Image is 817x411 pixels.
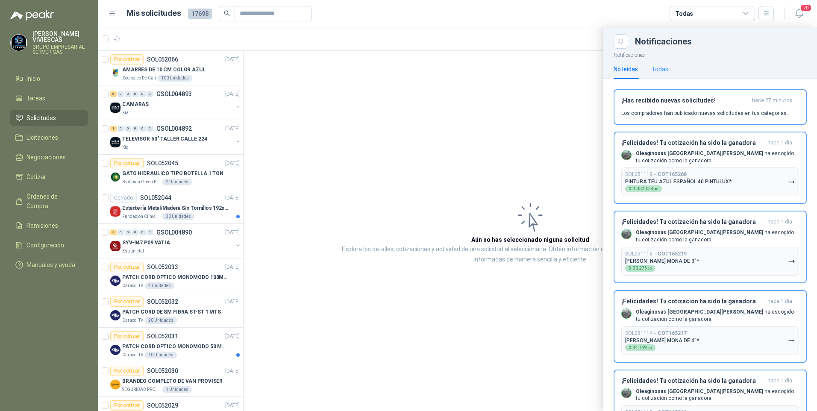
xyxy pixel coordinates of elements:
[621,298,764,305] h3: ¡Felicidades! Tu cotización ha sido la ganadora
[126,7,181,20] h1: Mis solicitudes
[621,139,764,147] h3: ¡Felicidades! Tu cotización ha sido la ganadora
[10,188,88,214] a: Órdenes de Compra
[652,65,668,74] div: Todas
[26,192,80,211] span: Órdenes de Compra
[625,171,687,178] p: SOL051119 →
[621,326,799,355] button: SOL051114→COT165217[PERSON_NAME] MONA DE 4"*$44.149,00
[621,218,764,226] h3: ¡Felicidades! Tu cotización ha sido la ganadora
[767,139,792,147] span: hace 1 día
[10,70,88,87] a: Inicio
[636,150,763,156] b: Oleaginosas [GEOGRAPHIC_DATA][PERSON_NAME]
[10,129,88,146] a: Licitaciones
[636,388,799,402] p: ha escogido tu cotización como la ganadora
[647,267,652,270] span: ,60
[752,97,792,104] span: hace 27 minutos
[658,330,687,336] b: COT165217
[614,89,807,125] button: ¡Has recibido nuevas solicitudes!hace 27 minutos Los compradores han publicado nuevas solicitudes...
[635,37,807,46] div: Notificaciones
[633,266,652,270] span: 30.273
[636,150,799,164] p: ha escogido tu cotización como la ganadora
[633,187,658,191] span: 1.332.038
[10,10,54,21] img: Logo peakr
[625,179,732,185] p: PINTURA TEU AZUL ESPAÑOL 40 PINTULUX*
[621,167,799,196] button: SOL051119→COT165268PINTURA TEU AZUL ESPAÑOL 40 PINTULUX*$1.332.038,40
[614,34,628,49] button: Close
[10,90,88,106] a: Tareas
[625,338,699,343] p: [PERSON_NAME] MONA DE 4"*
[32,44,88,55] p: GRUPO EMPRESARIAL SERVER SAS
[653,187,658,191] span: ,40
[26,260,75,270] span: Manuales y ayuda
[26,172,46,182] span: Cotizar
[621,97,749,104] h3: ¡Has recibido nuevas solicitudes!
[625,344,655,351] div: $
[26,113,56,123] span: Solicitudes
[10,237,88,253] a: Configuración
[224,10,230,16] span: search
[26,94,45,103] span: Tareas
[647,346,652,350] span: ,00
[800,4,812,12] span: 20
[675,9,693,18] div: Todas
[603,49,817,59] p: Notificaciones
[26,133,58,142] span: Licitaciones
[614,290,807,363] button: ¡Felicidades! Tu cotización ha sido la ganadorahace 1 día Company LogoOleaginosas [GEOGRAPHIC_DAT...
[10,149,88,165] a: Negociaciones
[767,377,792,385] span: hace 1 día
[636,229,763,235] b: Oleaginosas [GEOGRAPHIC_DATA][PERSON_NAME]
[658,171,687,177] b: COT165268
[636,308,799,323] p: ha escogido tu cotización como la ganadora
[26,241,64,250] span: Configuración
[625,258,699,264] p: [PERSON_NAME] MONA DE 3"*
[10,217,88,234] a: Remisiones
[625,265,655,272] div: $
[791,6,807,21] button: 20
[614,211,807,283] button: ¡Felicidades! Tu cotización ha sido la ganadorahace 1 día Company LogoOleaginosas [GEOGRAPHIC_DAT...
[767,218,792,226] span: hace 1 día
[636,388,763,394] b: Oleaginosas [GEOGRAPHIC_DATA][PERSON_NAME]
[625,185,662,192] div: $
[636,229,799,244] p: ha escogido tu cotización como la ganadora
[622,388,631,398] img: Company Logo
[625,330,687,337] p: SOL051114 →
[621,109,788,117] p: Los compradores han publicado nuevas solicitudes en tus categorías.
[658,251,687,257] b: COT165219
[10,169,88,185] a: Cotizar
[622,309,631,318] img: Company Logo
[188,9,212,19] span: 17698
[621,377,764,385] h3: ¡Felicidades! Tu cotización ha sido la ganadora
[11,35,27,51] img: Company Logo
[636,309,763,315] b: Oleaginosas [GEOGRAPHIC_DATA][PERSON_NAME]
[10,110,88,126] a: Solicitudes
[26,221,58,230] span: Remisiones
[614,65,638,74] div: No leídas
[633,346,652,350] span: 44.149
[32,31,88,43] p: [PERSON_NAME] VIVIESCAS
[621,247,799,276] button: SOL051116→COT165219[PERSON_NAME] MONA DE 3"*$30.273,60
[625,251,687,257] p: SOL051116 →
[10,257,88,273] a: Manuales y ayuda
[622,150,631,160] img: Company Logo
[767,298,792,305] span: hace 1 día
[26,153,66,162] span: Negociaciones
[614,132,807,204] button: ¡Felicidades! Tu cotización ha sido la ganadorahace 1 día Company LogoOleaginosas [GEOGRAPHIC_DAT...
[26,74,40,83] span: Inicio
[622,229,631,239] img: Company Logo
